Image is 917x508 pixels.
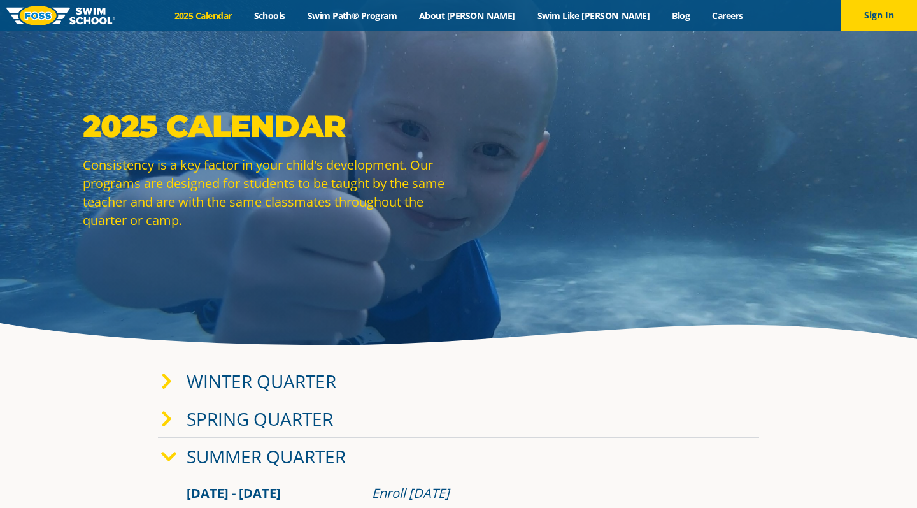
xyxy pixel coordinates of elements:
[163,10,243,22] a: 2025 Calendar
[526,10,661,22] a: Swim Like [PERSON_NAME]
[243,10,296,22] a: Schools
[408,10,527,22] a: About [PERSON_NAME]
[187,407,333,431] a: Spring Quarter
[6,6,115,25] img: FOSS Swim School Logo
[701,10,754,22] a: Careers
[83,156,452,229] p: Consistency is a key factor in your child's development. Our programs are designed for students t...
[187,444,346,468] a: Summer Quarter
[296,10,408,22] a: Swim Path® Program
[187,484,281,502] span: [DATE] - [DATE]
[372,484,730,502] div: Enroll [DATE]
[83,108,346,145] strong: 2025 Calendar
[187,369,336,393] a: Winter Quarter
[661,10,701,22] a: Blog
